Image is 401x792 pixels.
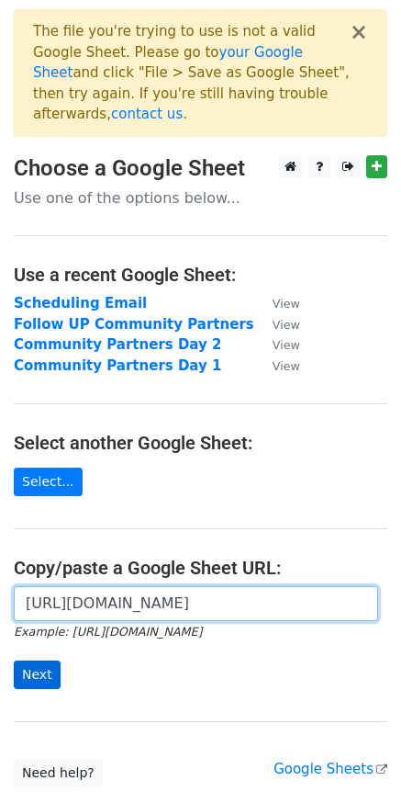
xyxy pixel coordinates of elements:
[254,336,300,353] a: View
[273,297,300,311] small: View
[254,316,300,333] a: View
[111,106,183,122] a: contact us
[14,188,387,208] p: Use one of the options below...
[273,318,300,332] small: View
[14,336,221,353] a: Community Partners Day 2
[254,357,300,374] a: View
[273,359,300,373] small: View
[14,155,387,182] h3: Choose a Google Sheet
[350,21,368,43] button: ×
[14,759,103,787] a: Need help?
[14,316,254,333] a: Follow UP Community Partners
[309,704,401,792] iframe: Chat Widget
[14,557,387,579] h4: Copy/paste a Google Sheet URL:
[14,357,221,374] a: Community Partners Day 1
[14,468,83,496] a: Select...
[14,432,387,454] h4: Select another Google Sheet:
[254,295,300,311] a: View
[14,625,202,639] small: Example: [URL][DOMAIN_NAME]
[14,295,147,311] a: Scheduling Email
[273,338,300,352] small: View
[14,661,61,689] input: Next
[33,44,303,82] a: your Google Sheet
[33,21,350,125] div: The file you're trying to use is not a valid Google Sheet. Please go to and click "File > Save as...
[14,586,378,621] input: Paste your Google Sheet URL here
[273,761,387,777] a: Google Sheets
[14,264,387,286] h4: Use a recent Google Sheet:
